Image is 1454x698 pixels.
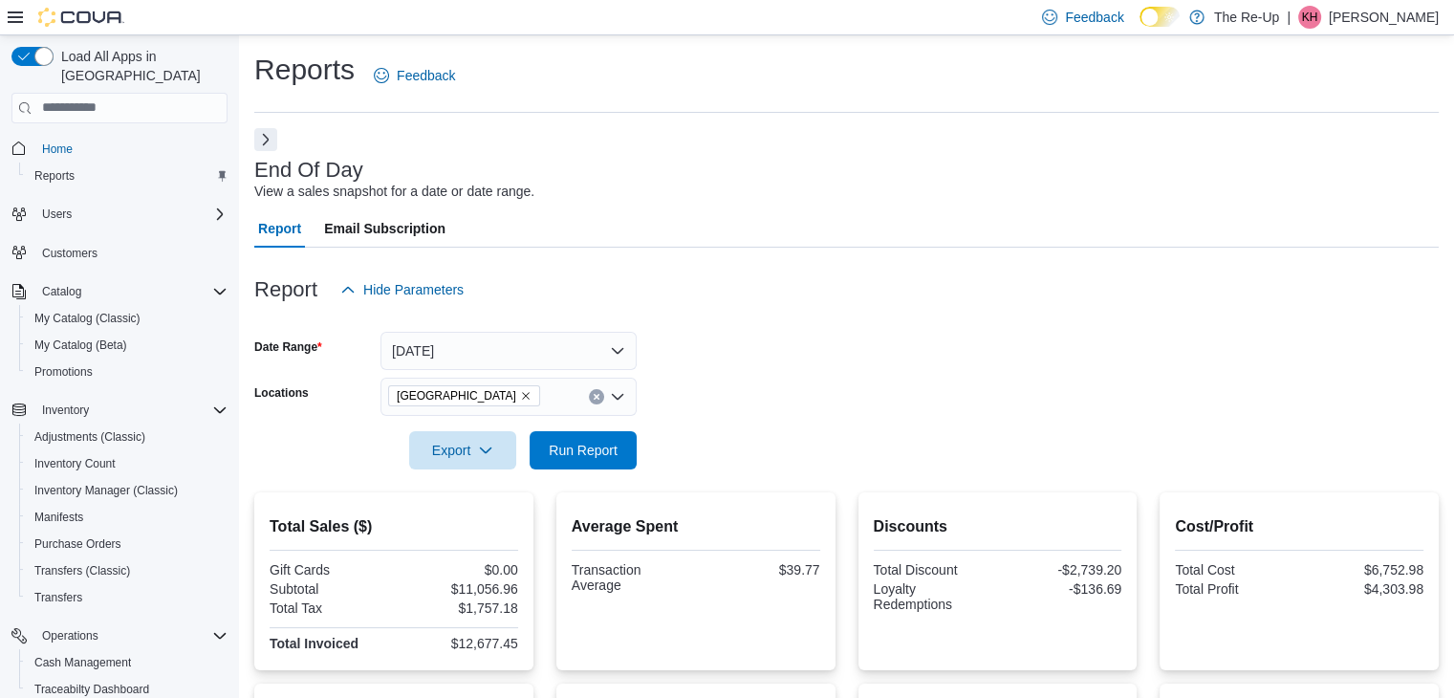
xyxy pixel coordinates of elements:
span: [GEOGRAPHIC_DATA] [397,386,516,405]
span: Users [42,207,72,222]
span: Promotions [27,360,228,383]
button: Run Report [530,431,637,469]
button: Operations [34,624,106,647]
h2: Total Sales ($) [270,515,518,538]
span: Operations [42,628,98,643]
button: Transfers [19,584,235,611]
span: Bartlesville [388,385,540,406]
span: Feedback [1065,8,1123,27]
a: Customers [34,242,105,265]
label: Date Range [254,339,322,355]
span: Catalog [42,284,81,299]
a: Inventory Count [27,452,123,475]
button: Users [34,203,79,226]
button: Transfers (Classic) [19,557,235,584]
span: My Catalog (Classic) [34,311,141,326]
span: Reports [34,168,75,184]
span: Transfers [34,590,82,605]
span: Manifests [34,510,83,525]
label: Locations [254,385,309,401]
span: Email Subscription [324,209,445,248]
span: Dark Mode [1139,27,1140,28]
div: View a sales snapshot for a date or date range. [254,182,534,202]
strong: Total Invoiced [270,636,358,651]
span: Purchase Orders [27,533,228,556]
button: Catalog [4,278,235,305]
h3: End Of Day [254,159,363,182]
span: My Catalog (Beta) [34,338,127,353]
a: Promotions [27,360,100,383]
h1: Reports [254,51,355,89]
div: Subtotal [270,581,390,597]
span: Traceabilty Dashboard [34,682,149,697]
button: Home [4,135,235,163]
button: Inventory [34,399,97,422]
span: Home [42,142,73,157]
button: Hide Parameters [333,271,471,309]
span: KH [1302,6,1318,29]
div: Total Discount [874,562,994,578]
button: Catalog [34,280,89,303]
h2: Average Spent [572,515,820,538]
input: Dark Mode [1139,7,1180,27]
a: Reports [27,164,82,187]
button: Manifests [19,504,235,531]
a: My Catalog (Classic) [27,307,148,330]
a: Transfers (Classic) [27,559,138,582]
button: Operations [4,622,235,649]
a: Purchase Orders [27,533,129,556]
div: Total Profit [1175,581,1295,597]
div: Total Cost [1175,562,1295,578]
p: [PERSON_NAME] [1329,6,1439,29]
div: $12,677.45 [398,636,518,651]
h2: Discounts [874,515,1122,538]
a: Inventory Manager (Classic) [27,479,185,502]
span: Feedback [397,66,455,85]
p: | [1287,6,1291,29]
a: Cash Management [27,651,139,674]
a: Transfers [27,586,90,609]
button: Export [409,431,516,469]
span: Transfers (Classic) [34,563,130,578]
button: Remove Bartlesville from selection in this group [520,390,532,402]
button: My Catalog (Beta) [19,332,235,359]
button: [DATE] [380,332,637,370]
div: $4,303.98 [1303,581,1423,597]
div: $0.00 [398,562,518,578]
span: Inventory Count [27,452,228,475]
span: Cash Management [34,655,131,670]
div: -$136.69 [1001,581,1121,597]
span: Reports [27,164,228,187]
div: $1,757.18 [398,600,518,616]
span: Inventory [34,399,228,422]
button: Purchase Orders [19,531,235,557]
span: Home [34,137,228,161]
div: Loyalty Redemptions [874,581,994,612]
span: Customers [42,246,98,261]
span: Inventory [42,403,89,418]
span: Report [258,209,301,248]
span: Inventory Manager (Classic) [27,479,228,502]
div: $39.77 [700,562,820,578]
button: Reports [19,163,235,189]
span: Purchase Orders [34,536,121,552]
span: Load All Apps in [GEOGRAPHIC_DATA] [54,47,228,85]
h2: Cost/Profit [1175,515,1423,538]
div: $11,056.96 [398,581,518,597]
div: Transaction Average [572,562,692,593]
button: My Catalog (Classic) [19,305,235,332]
img: Cova [38,8,124,27]
p: The Re-Up [1214,6,1279,29]
div: Keaton Hogue [1298,6,1321,29]
span: Adjustments (Classic) [27,425,228,448]
button: Cash Management [19,649,235,676]
button: Promotions [19,359,235,385]
span: Cash Management [27,651,228,674]
button: Next [254,128,277,151]
span: Adjustments (Classic) [34,429,145,445]
span: Transfers (Classic) [27,559,228,582]
a: Manifests [27,506,91,529]
span: My Catalog (Classic) [27,307,228,330]
a: My Catalog (Beta) [27,334,135,357]
button: Customers [4,239,235,267]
